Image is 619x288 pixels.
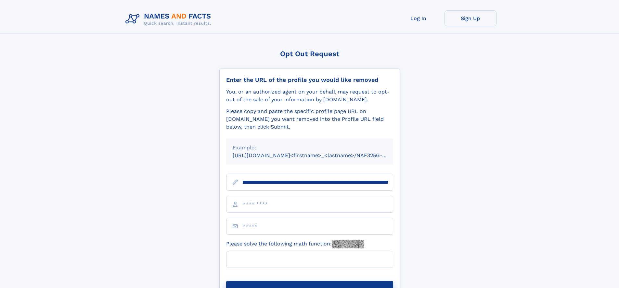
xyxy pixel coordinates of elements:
[233,144,387,152] div: Example:
[226,76,393,83] div: Enter the URL of the profile you would like removed
[123,10,216,28] img: Logo Names and Facts
[445,10,496,26] a: Sign Up
[219,50,400,58] div: Opt Out Request
[226,240,364,248] label: Please solve the following math function:
[226,88,393,104] div: You, or an authorized agent on your behalf, may request to opt-out of the sale of your informatio...
[226,107,393,131] div: Please copy and paste the specific profile page URL on [DOMAIN_NAME] you want removed into the Pr...
[233,152,406,158] small: [URL][DOMAIN_NAME]<firstname>_<lastname>/NAF325G-xxxxxxxx
[393,10,445,26] a: Log In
